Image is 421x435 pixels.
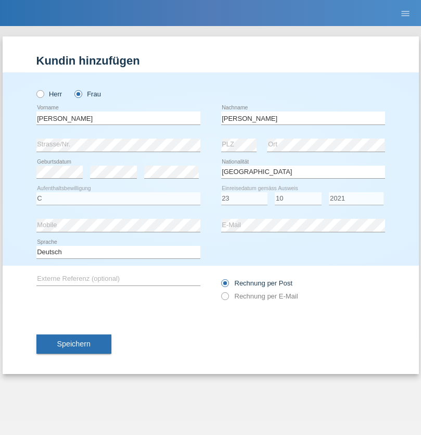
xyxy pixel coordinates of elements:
[74,90,101,98] label: Frau
[74,90,81,97] input: Frau
[221,279,228,292] input: Rechnung per Post
[395,10,416,16] a: menu
[221,292,228,305] input: Rechnung per E-Mail
[36,334,111,354] button: Speichern
[36,54,385,67] h1: Kundin hinzufügen
[221,292,298,300] label: Rechnung per E-Mail
[400,8,411,19] i: menu
[221,279,292,287] label: Rechnung per Post
[57,340,91,348] span: Speichern
[36,90,62,98] label: Herr
[36,90,43,97] input: Herr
